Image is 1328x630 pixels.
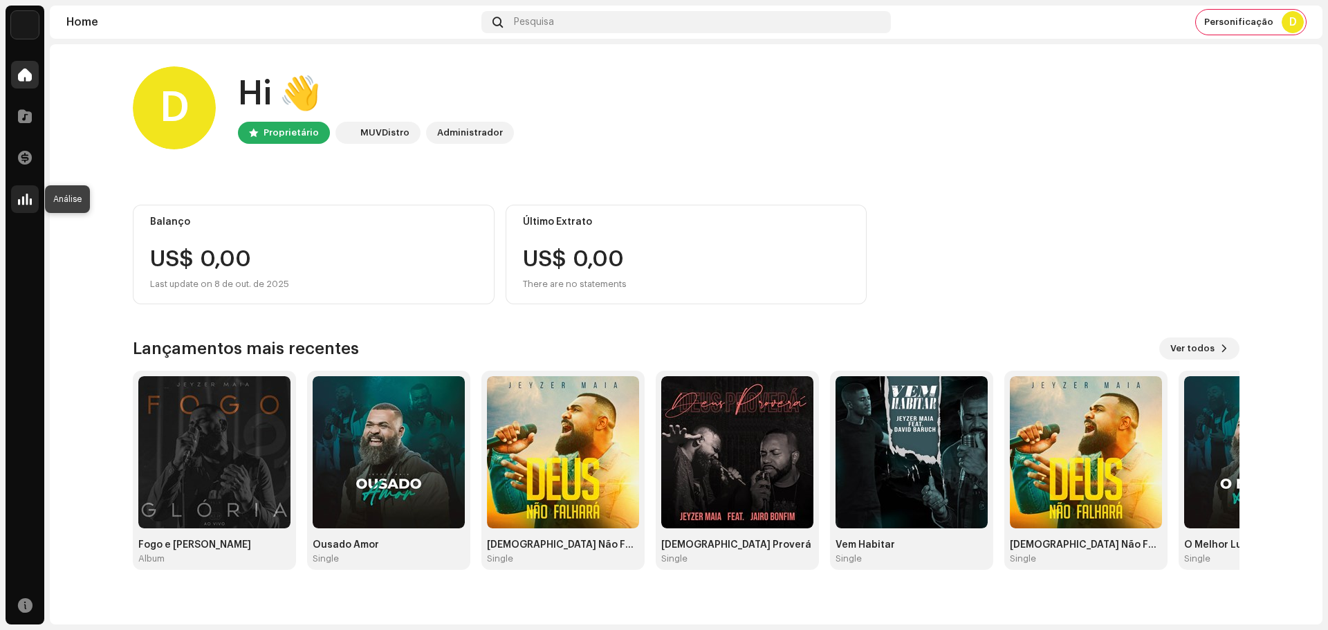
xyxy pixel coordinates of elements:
[1010,376,1162,528] img: ee0d0cc8-d998-4aeb-aeea-355f5f3bb8b3
[138,553,165,564] div: Album
[238,72,514,116] div: Hi 👋
[264,124,319,141] div: Proprietário
[487,553,513,564] div: Single
[661,553,688,564] div: Single
[487,539,639,550] div: [DEMOGRAPHIC_DATA] Não Falhará
[487,376,639,528] img: 8d5caffc-455d-4016-b878-be5d6788ad29
[836,553,862,564] div: Single
[836,539,988,550] div: Vem Habitar
[1204,17,1273,28] span: Personificação
[1282,11,1304,33] div: D
[1159,337,1239,360] button: Ver todos
[1184,553,1210,564] div: Single
[138,376,290,528] img: 884755b2-99a5-4161-a986-2c4978618ad1
[661,376,813,528] img: 9e75610b-dc34-48ed-bfa9-4d28ea256da1
[360,124,409,141] div: MUVDistro
[836,376,988,528] img: 3d52b77f-3d1a-45d8-ae79-fc8f897879e3
[150,276,477,293] div: Last update on 8 de out. de 2025
[313,376,465,528] img: 50a203a0-0310-42ca-a30f-0ea0a4388f37
[437,124,503,141] div: Administrador
[11,11,39,39] img: 56eeb297-7269-4a48-bf6b-d4ffa91748c0
[1010,539,1162,550] div: [DEMOGRAPHIC_DATA] Não Falhará
[138,539,290,550] div: Fogo e [PERSON_NAME]
[133,205,495,304] re-o-card-value: Balanço
[523,276,627,293] div: There are no statements
[338,124,355,141] img: 56eeb297-7269-4a48-bf6b-d4ffa91748c0
[1010,553,1036,564] div: Single
[133,66,216,149] div: D
[1170,335,1215,362] span: Ver todos
[661,539,813,550] div: [DEMOGRAPHIC_DATA] Proverá
[66,17,476,28] div: Home
[506,205,867,304] re-o-card-value: Último Extrato
[313,539,465,550] div: Ousado Amor
[313,553,339,564] div: Single
[523,216,850,228] div: Último Extrato
[133,337,359,360] h3: Lançamentos mais recentes
[514,17,554,28] span: Pesquisa
[150,216,477,228] div: Balanço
